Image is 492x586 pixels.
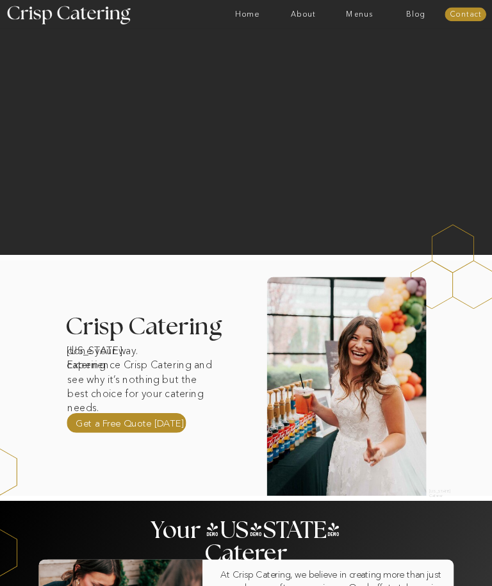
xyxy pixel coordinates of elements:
[219,10,275,19] a: Home
[275,10,332,19] a: About
[149,519,343,535] h2: Your [US_STATE] Caterer
[445,11,486,19] a: Contact
[429,489,455,494] h2: [US_STATE] Caterer
[65,315,242,339] h3: Crisp Catering
[388,10,444,19] a: Blog
[67,343,217,395] p: done your way. Experience Crisp Catering and see why it’s nothing but the best choice for your ca...
[76,416,183,428] a: Get a Free Quote [DATE]
[332,10,388,19] a: Menus
[67,343,152,354] h1: [US_STATE] catering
